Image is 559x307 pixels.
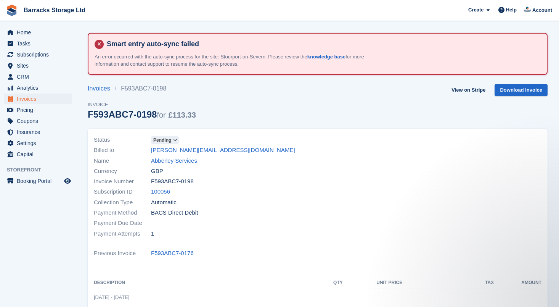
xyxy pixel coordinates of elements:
a: Preview store [63,176,72,186]
span: Settings [17,138,63,149]
span: Collection Type [94,198,151,207]
a: [PERSON_NAME][EMAIL_ADDRESS][DOMAIN_NAME] [151,146,295,155]
span: Pending [153,137,171,144]
a: menu [4,60,72,71]
span: Coupons [17,116,63,126]
a: menu [4,105,72,115]
span: F593ABC7-0198 [151,177,194,186]
a: Download Invoice [495,84,548,97]
span: Currency [94,167,151,176]
span: BACS Direct Debit [151,208,198,217]
span: CRM [17,71,63,82]
span: Payment Method [94,208,151,217]
span: Pricing [17,105,63,115]
span: Account [532,6,552,14]
span: GBP [151,167,163,176]
span: Home [17,27,63,38]
a: Abberley Services [151,157,197,165]
span: Help [506,6,517,14]
span: Insurance [17,127,63,137]
a: menu [4,82,72,93]
span: Billed to [94,146,151,155]
a: Barracks Storage Ltd [21,4,88,16]
a: menu [4,49,72,60]
th: Description [94,277,321,289]
span: Analytics [17,82,63,93]
th: Unit Price [343,277,403,289]
a: menu [4,149,72,160]
a: menu [4,138,72,149]
p: An error occurred with the auto-sync process for the site: Stourport-on-Severn. Please review the... [95,53,381,68]
a: menu [4,94,72,104]
a: menu [4,116,72,126]
a: Invoices [88,84,115,93]
a: Pending [151,136,179,144]
span: Status [94,136,151,144]
span: Storefront [7,166,76,174]
span: Sites [17,60,63,71]
a: menu [4,127,72,137]
span: Invoice [88,101,196,108]
span: Tasks [17,38,63,49]
a: 100056 [151,187,170,196]
a: menu [4,27,72,38]
a: View on Stripe [448,84,488,97]
img: stora-icon-8386f47178a22dfd0bd8f6a31ec36ba5ce8667c1dd55bd0f319d3a0aa187defe.svg [6,5,18,16]
span: Previous Invoice [94,249,151,258]
span: Create [468,6,484,14]
span: Invoice Number [94,177,151,186]
div: F593ABC7-0198 [88,109,196,120]
th: Amount [494,277,541,289]
span: Capital [17,149,63,160]
h4: Smart entry auto-sync failed [104,40,541,48]
a: menu [4,176,72,186]
th: QTY [321,277,343,289]
span: Payment Due Date [94,219,151,228]
span: 1 [151,229,154,238]
a: F593ABC7-0176 [151,249,194,258]
span: Booking Portal [17,176,63,186]
span: for [157,111,165,119]
th: Tax [402,277,494,289]
span: Payment Attempts [94,229,151,238]
span: Invoices [17,94,63,104]
a: menu [4,71,72,82]
a: menu [4,38,72,49]
span: [DATE] - [DATE] [94,294,129,300]
a: knowledge base [307,54,345,60]
span: Name [94,157,151,165]
img: Jack Ward [524,6,531,14]
span: Subscription ID [94,187,151,196]
nav: breadcrumbs [88,84,196,93]
span: Subscriptions [17,49,63,60]
span: Automatic [151,198,177,207]
span: £113.33 [168,111,196,119]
